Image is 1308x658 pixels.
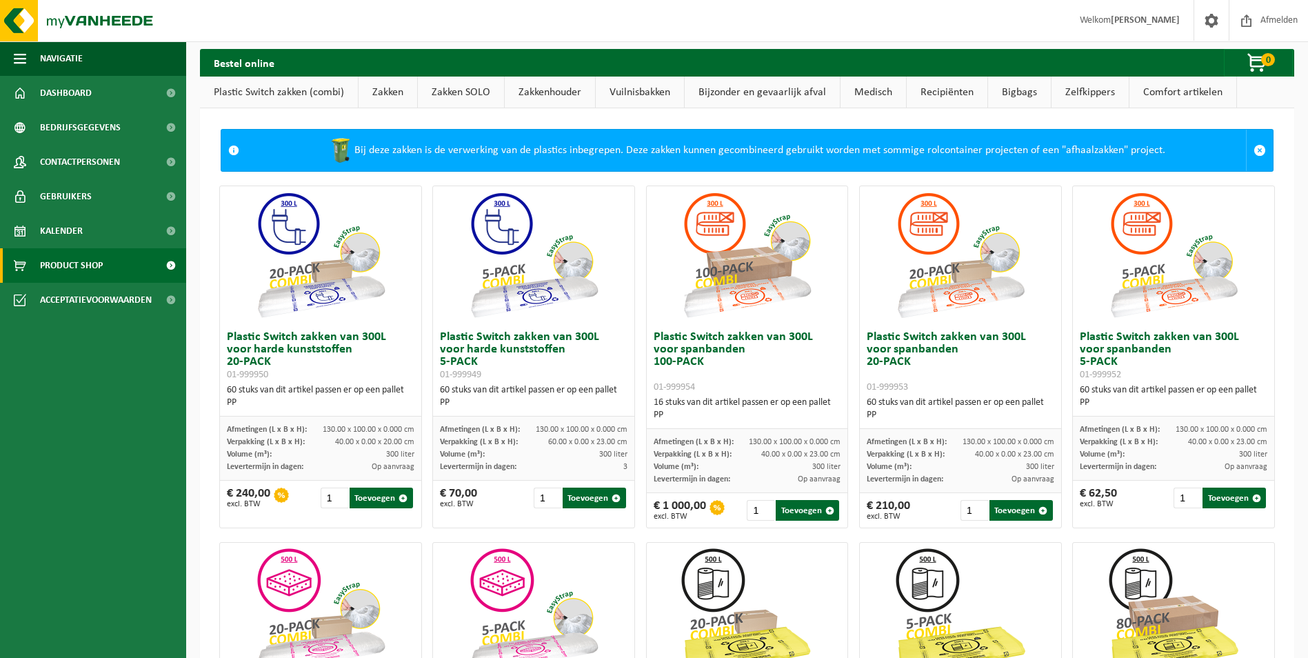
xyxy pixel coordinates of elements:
span: 01-999952 [1080,370,1121,380]
span: Volume (m³): [227,450,272,459]
a: Bigbags [988,77,1051,108]
span: excl. BTW [1080,500,1117,508]
img: 01-999954 [678,186,816,324]
a: Zakken SOLO [418,77,504,108]
div: 16 stuks van dit artikel passen er op een pallet [654,397,841,421]
span: Bedrijfsgegevens [40,110,121,145]
span: Volume (m³): [867,463,912,471]
div: 60 stuks van dit artikel passen er op een pallet [440,384,627,409]
a: Zakken [359,77,417,108]
button: Toevoegen [989,500,1053,521]
span: 300 liter [1239,450,1267,459]
span: 40.00 x 0.00 x 23.00 cm [975,450,1054,459]
button: Toevoegen [563,488,626,508]
span: 130.00 x 100.00 x 0.000 cm [536,426,627,434]
span: 300 liter [386,450,414,459]
div: 60 stuks van dit artikel passen er op een pallet [867,397,1054,421]
span: Op aanvraag [798,475,841,483]
a: Medisch [841,77,906,108]
span: excl. BTW [227,500,270,508]
span: 300 liter [599,450,627,459]
span: 60.00 x 0.00 x 23.00 cm [548,438,627,446]
span: 40.00 x 0.00 x 23.00 cm [1188,438,1267,446]
button: Toevoegen [776,500,839,521]
a: Recipiënten [907,77,987,108]
img: WB-0240-HPE-GN-50.png [327,137,354,164]
span: Verpakking (L x B x H): [867,450,945,459]
input: 1 [1174,488,1201,508]
span: 0 [1261,53,1275,66]
span: Op aanvraag [372,463,414,471]
span: 130.00 x 100.00 x 0.000 cm [323,426,414,434]
span: Levertermijn in dagen: [440,463,516,471]
span: Verpakking (L x B x H): [440,438,518,446]
h3: Plastic Switch zakken van 300L voor harde kunststoffen 20-PACK [227,331,414,381]
span: Navigatie [40,41,83,76]
button: Toevoegen [1203,488,1266,508]
span: 01-999949 [440,370,481,380]
span: 01-999953 [867,382,908,392]
div: € 1 000,00 [654,500,706,521]
div: € 62,50 [1080,488,1117,508]
span: excl. BTW [440,500,477,508]
a: Comfort artikelen [1129,77,1236,108]
span: Afmetingen (L x B x H): [654,438,734,446]
img: 01-999949 [465,186,603,324]
span: Volume (m³): [654,463,698,471]
div: PP [1080,397,1267,409]
div: € 240,00 [227,488,270,508]
span: 40.00 x 0.00 x 23.00 cm [761,450,841,459]
span: Acceptatievoorwaarden [40,283,152,317]
span: 3 [623,463,627,471]
img: 01-999950 [252,186,390,324]
span: excl. BTW [654,512,706,521]
span: 130.00 x 100.00 x 0.000 cm [1176,426,1267,434]
div: € 70,00 [440,488,477,508]
div: PP [654,409,841,421]
div: 60 stuks van dit artikel passen er op een pallet [1080,384,1267,409]
h3: Plastic Switch zakken van 300L voor spanbanden 100-PACK [654,331,841,393]
span: 01-999954 [654,382,695,392]
span: Contactpersonen [40,145,120,179]
span: 300 liter [812,463,841,471]
img: 01-999952 [1105,186,1242,324]
a: Zakkenhouder [505,77,595,108]
span: Verpakking (L x B x H): [227,438,305,446]
span: Verpakking (L x B x H): [654,450,732,459]
div: 60 stuks van dit artikel passen er op een pallet [227,384,414,409]
span: Levertermijn in dagen: [227,463,303,471]
input: 1 [321,488,348,508]
input: 1 [747,500,774,521]
span: 300 liter [1026,463,1054,471]
a: Plastic Switch zakken (combi) [200,77,358,108]
span: 130.00 x 100.00 x 0.000 cm [963,438,1054,446]
span: Afmetingen (L x B x H): [1080,426,1160,434]
span: Dashboard [40,76,92,110]
span: 01-999950 [227,370,268,380]
h3: Plastic Switch zakken van 300L voor spanbanden 20-PACK [867,331,1054,393]
span: Volume (m³): [440,450,485,459]
div: € 210,00 [867,500,910,521]
strong: [PERSON_NAME] [1111,15,1180,26]
span: Afmetingen (L x B x H): [440,426,520,434]
span: Levertermijn in dagen: [867,475,943,483]
span: Afmetingen (L x B x H): [867,438,947,446]
div: PP [867,409,1054,421]
h3: Plastic Switch zakken van 300L voor harde kunststoffen 5-PACK [440,331,627,381]
span: Verpakking (L x B x H): [1080,438,1158,446]
span: 40.00 x 0.00 x 20.00 cm [335,438,414,446]
span: Product Shop [40,248,103,283]
div: Bij deze zakken is de verwerking van de plastics inbegrepen. Deze zakken kunnen gecombineerd gebr... [246,130,1246,171]
a: Bijzonder en gevaarlijk afval [685,77,840,108]
span: Gebruikers [40,179,92,214]
h2: Bestel online [200,49,288,76]
a: Zelfkippers [1052,77,1129,108]
button: Toevoegen [350,488,413,508]
input: 1 [534,488,561,508]
span: Op aanvraag [1225,463,1267,471]
a: Sluit melding [1246,130,1273,171]
span: 130.00 x 100.00 x 0.000 cm [749,438,841,446]
span: Volume (m³): [1080,450,1125,459]
img: 01-999953 [892,186,1029,324]
span: Levertermijn in dagen: [1080,463,1156,471]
